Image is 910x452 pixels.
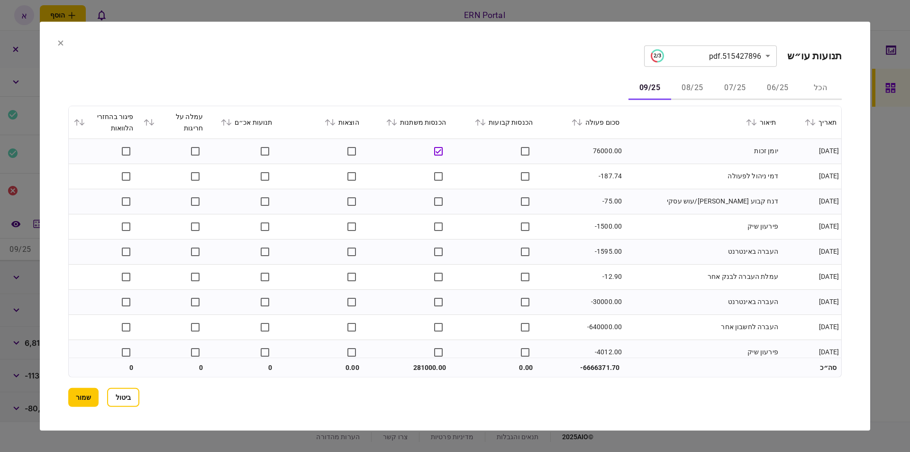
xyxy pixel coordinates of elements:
td: העברה באינטרנט [624,289,781,314]
h2: תנועות עו״ש [787,50,842,62]
button: שמור [68,388,99,407]
td: 0 [69,358,138,377]
td: 0 [138,358,208,377]
td: [DATE] [781,314,841,340]
td: [DATE] [781,264,841,289]
div: סכום פעולה [542,116,619,128]
text: 2/3 [653,53,661,59]
div: 515427896.pdf [651,49,762,63]
button: 07/25 [714,77,756,100]
td: -12.90 [537,264,624,289]
div: הוצאות [282,116,359,128]
td: [DATE] [781,189,841,214]
td: יומן זכות [624,138,781,164]
button: ביטול [107,388,139,407]
td: פירעון שיק [624,214,781,239]
td: [DATE] [781,164,841,189]
td: -75.00 [537,189,624,214]
button: 06/25 [756,77,799,100]
div: הכנסות קבועות [455,116,533,128]
td: דמי ניהול לפעולה [624,164,781,189]
td: דנח קבוע [PERSON_NAME]/עוש עסקי [624,189,781,214]
td: העברה באינטרנט [624,239,781,264]
td: סה״כ [781,358,841,377]
td: 0.00 [277,358,364,377]
div: תנועות אכ״ם [212,116,273,128]
td: העברה לחשבון אחר [624,314,781,340]
button: 08/25 [671,77,714,100]
div: עמלה על חריגות [143,111,203,133]
td: 76000.00 [537,138,624,164]
td: [DATE] [781,214,841,239]
td: -4012.00 [537,340,624,365]
td: -6666371.70 [537,358,624,377]
td: עמלת העברה לבנק אחר [624,264,781,289]
td: -187.74 [537,164,624,189]
td: [DATE] [781,239,841,264]
td: -1500.00 [537,214,624,239]
td: פירעון שיק [624,340,781,365]
button: הכל [799,77,842,100]
td: 0.00 [451,358,537,377]
td: [DATE] [781,138,841,164]
td: 0 [208,358,277,377]
td: [DATE] [781,289,841,314]
td: -640000.00 [537,314,624,340]
td: -1595.00 [537,239,624,264]
button: 09/25 [628,77,671,100]
div: תאריך [785,116,837,128]
div: תיאור [629,116,776,128]
td: [DATE] [781,340,841,365]
td: -30000.00 [537,289,624,314]
div: הכנסות משתנות [369,116,446,128]
td: 281000.00 [364,358,451,377]
div: פיגור בהחזרי הלוואות [73,111,134,133]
